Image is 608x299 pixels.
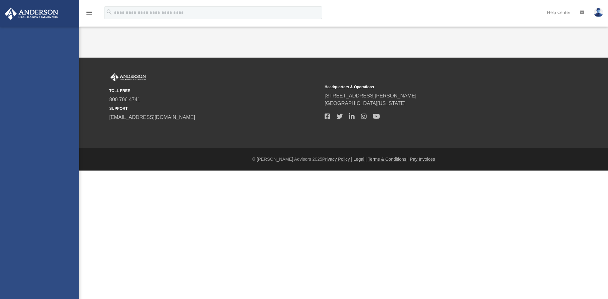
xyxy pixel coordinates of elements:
a: Pay Invoices [410,157,435,162]
a: [EMAIL_ADDRESS][DOMAIN_NAME] [109,115,195,120]
a: [STREET_ADDRESS][PERSON_NAME] [325,93,416,98]
i: search [106,9,113,16]
small: SUPPORT [109,106,320,111]
i: menu [85,9,93,16]
a: 800.706.4741 [109,97,140,102]
a: Terms & Conditions | [368,157,409,162]
img: Anderson Advisors Platinum Portal [3,8,60,20]
a: Legal | [353,157,367,162]
img: Anderson Advisors Platinum Portal [109,73,147,82]
small: Headquarters & Operations [325,84,535,90]
a: menu [85,12,93,16]
div: © [PERSON_NAME] Advisors 2025 [79,156,608,163]
img: User Pic [594,8,603,17]
a: Privacy Policy | [322,157,352,162]
a: [GEOGRAPHIC_DATA][US_STATE] [325,101,406,106]
small: TOLL FREE [109,88,320,94]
